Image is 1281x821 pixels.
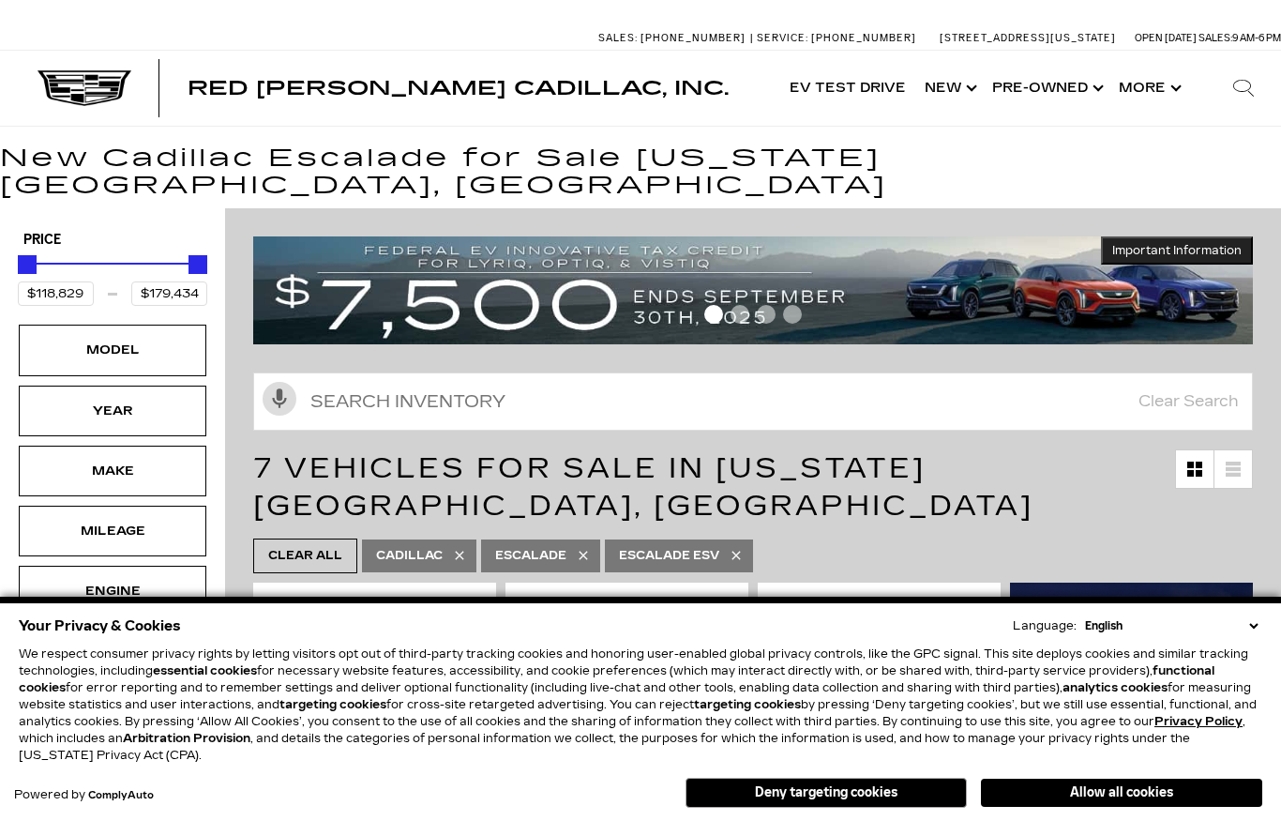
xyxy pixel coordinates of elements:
span: Cadillac [376,544,443,568]
div: Model [66,340,159,360]
span: Go to slide 1 [704,305,723,324]
div: Price [18,249,207,306]
a: EV Test Drive [780,51,915,126]
button: Important Information [1101,236,1253,265]
button: More [1109,51,1187,126]
a: New [915,51,983,126]
a: Service: [PHONE_NUMBER] [750,33,921,43]
strong: essential cookies [153,664,257,677]
span: Sales: [598,32,638,44]
div: MakeMake [19,446,206,496]
span: [PHONE_NUMBER] [640,32,746,44]
div: Year [66,401,159,421]
img: Cadillac Dark Logo with Cadillac White Text [38,70,131,106]
svg: Click to toggle on voice search [263,382,296,416]
strong: Arbitration Provision [123,732,250,745]
div: Maximum Price [188,255,207,274]
a: [STREET_ADDRESS][US_STATE] [940,32,1116,44]
div: Minimum Price [18,255,37,274]
div: Engine [66,581,159,601]
strong: analytics cookies [1062,681,1168,694]
div: Mileage [66,521,159,541]
a: ComplyAuto [88,790,154,801]
div: MileageMileage [19,506,206,556]
span: Go to slide 3 [757,305,776,324]
span: Go to slide 4 [783,305,802,324]
div: ModelModel [19,325,206,375]
strong: targeting cookies [279,698,386,711]
span: 7 Vehicles for Sale in [US_STATE][GEOGRAPHIC_DATA], [GEOGRAPHIC_DATA] [253,451,1033,523]
a: Pre-Owned [983,51,1109,126]
h5: Price [23,232,202,249]
a: Sales: [PHONE_NUMBER] [598,33,750,43]
span: Your Privacy & Cookies [19,613,181,639]
p: We respect consumer privacy rights by letting visitors opt out of third-party tracking cookies an... [19,646,1262,764]
span: Open [DATE] [1135,32,1197,44]
img: vrp-tax-ending-august-version [253,236,1253,343]
a: Red [PERSON_NAME] Cadillac, Inc. [188,79,729,98]
select: Language Select [1080,617,1262,634]
span: Escalade [495,544,566,568]
span: Go to slide 2 [731,305,749,324]
span: [PHONE_NUMBER] [811,32,916,44]
button: Deny targeting cookies [686,778,967,808]
div: Make [66,461,159,481]
span: 9 AM-6 PM [1232,32,1281,44]
span: Escalade ESV [619,544,719,568]
div: YearYear [19,386,206,436]
span: Service: [757,32,808,44]
div: EngineEngine [19,566,206,616]
input: Search Inventory [253,372,1253,431]
span: Red [PERSON_NAME] Cadillac, Inc. [188,77,729,99]
span: Sales: [1198,32,1232,44]
strong: targeting cookies [694,698,801,711]
input: Minimum [18,281,94,306]
div: Powered by [14,789,154,801]
span: Important Information [1112,243,1242,258]
button: Allow all cookies [981,779,1262,807]
a: Privacy Policy [1154,715,1243,728]
input: Maximum [131,281,207,306]
div: Language: [1013,620,1077,631]
span: Clear All [268,544,342,568]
